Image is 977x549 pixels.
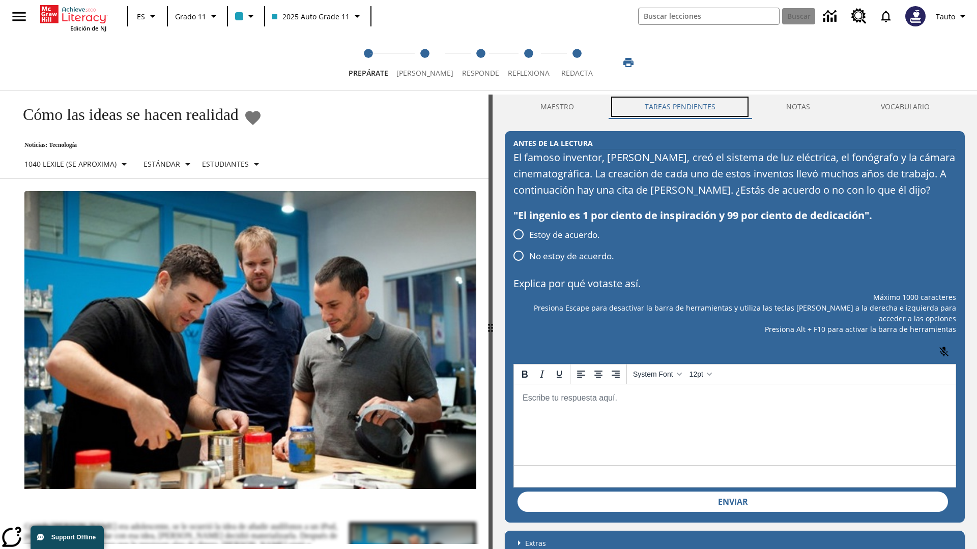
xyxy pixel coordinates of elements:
[453,35,508,90] button: Responde step 3 of 5
[24,159,117,169] p: 1040 Lexile (Se aproxima)
[550,35,604,90] button: Redacta step 5 of 5
[51,534,96,541] span: Support Offline
[513,149,956,198] div: El famoso inventor, [PERSON_NAME], creó el sistema de luz eléctrica, el fonógrafo y la cámara cin...
[40,3,106,32] div: Portada
[685,365,715,383] button: Font sizes
[388,35,462,90] button: Lee step 2 of 5
[513,224,622,266] div: poll
[905,6,926,26] img: Avatar
[139,155,198,173] button: Tipo de apoyo, Estándar
[899,3,932,29] button: Escoja un nuevo avatar
[932,7,973,25] button: Perfil/Configuración
[817,3,845,30] a: Centro de información
[198,155,267,173] button: Seleccionar estudiante
[845,95,965,119] button: VOCABULARIO
[516,365,533,383] button: Bold
[171,7,224,25] button: Grado: Grado 11, Elige un grado
[513,207,956,224] div: "El ingenio es 1 por ciento de inspiración y 99 por ciento de dedicación".
[272,11,350,22] span: 2025 Auto Grade 11
[609,95,751,119] button: TAREAS PENDIENTES
[24,191,476,489] img: El fundador de Quirky, Ben Kaufman prueba un nuevo producto con un compañero de trabajo, Gaz Brow...
[845,3,873,30] a: Centro de recursos, Se abrirá en una pestaña nueva.
[349,68,388,78] span: Prepárate
[873,3,899,29] a: Notificaciones
[396,68,453,78] span: [PERSON_NAME]
[629,365,685,383] button: Fonts
[462,68,499,78] span: Responde
[561,68,593,78] span: Redacta
[936,11,955,22] span: Tauto
[131,7,164,25] button: Lenguaje: ES, Selecciona un idioma
[514,384,956,465] iframe: Rich Text Area. Press ALT-0 for help.
[689,370,703,378] span: 12pt
[70,24,106,32] span: Edición de NJ
[525,538,546,548] p: Extras
[12,105,239,124] h1: Cómo las ideas se hacen realidad
[633,370,673,378] span: System Font
[31,526,104,549] button: Support Offline
[612,53,645,72] button: Imprimir
[932,340,956,364] button: Haga clic para activar la función de reconocimiento de voz
[20,155,134,173] button: Seleccione Lexile, 1040 Lexile (Se aproxima)
[551,365,568,383] button: Underline
[590,365,607,383] button: Align center
[513,292,956,302] p: Máximo 1000 caracteres
[493,95,977,549] div: activity
[505,95,965,119] div: Instructional Panel Tabs
[340,35,396,90] button: Prepárate step 1 of 5
[12,141,267,149] p: Noticias: Tecnología
[572,365,590,383] button: Align left
[202,159,249,169] p: Estudiantes
[500,35,558,90] button: Reflexiona step 4 of 5
[505,95,609,119] button: Maestro
[529,228,600,241] span: Estoy de acuerdo.
[175,11,206,22] span: Grado 11
[137,11,145,22] span: ES
[533,365,551,383] button: Italic
[4,2,34,32] button: Abrir el menú lateral
[513,276,956,292] p: Explica por qué votaste así.
[143,159,180,169] p: Estándar
[231,7,261,25] button: El color de la clase es azul claro. Cambiar el color de la clase.
[607,365,624,383] button: Align right
[489,95,493,549] div: Pulsa la tecla de intro o la barra espaciadora y luego presiona las flechas de derecha e izquierd...
[268,7,367,25] button: Clase: 2025 Auto Grade 11, Selecciona una clase
[244,109,262,127] button: Añadir a mis Favoritas - Cómo las ideas se hacen realidad
[508,68,550,78] span: Reflexiona
[518,492,948,512] button: Enviar
[513,324,956,334] p: Presiona Alt + F10 para activar la barra de herramientas
[529,250,614,263] span: No estoy de acuerdo.
[513,138,593,149] h2: Antes de la lectura
[639,8,779,24] input: Buscar campo
[751,95,845,119] button: NOTAS
[513,302,956,324] p: Presiona Escape para desactivar la barra de herramientas y utiliza las teclas [PERSON_NAME] a la ...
